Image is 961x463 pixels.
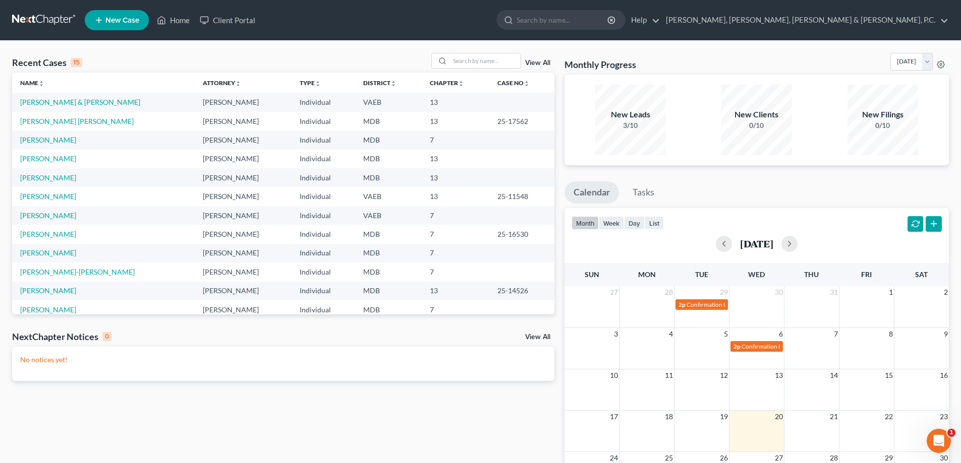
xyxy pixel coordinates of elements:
[497,79,530,87] a: Case Nounfold_more
[355,112,422,130] td: MDB
[664,286,674,298] span: 28
[422,262,489,281] td: 7
[38,81,44,87] i: unfold_more
[20,98,140,106] a: [PERSON_NAME] & [PERSON_NAME]
[721,120,792,130] div: 0/10
[927,429,951,453] iframe: Intercom live chat
[774,411,784,423] span: 20
[355,300,422,319] td: MDB
[719,286,729,298] span: 29
[422,168,489,187] td: 13
[20,211,76,220] a: [PERSON_NAME]
[12,56,82,69] div: Recent Cases
[884,411,894,423] span: 22
[12,330,111,343] div: NextChapter Notices
[422,187,489,206] td: 13
[489,187,554,206] td: 25-11548
[292,187,355,206] td: Individual
[355,244,422,262] td: MDB
[624,216,645,230] button: day
[390,81,397,87] i: unfold_more
[355,282,422,300] td: MDB
[721,109,792,120] div: New Clients
[624,181,663,204] a: Tasks
[719,411,729,423] span: 19
[645,216,664,230] button: list
[564,181,619,204] a: Calendar
[422,130,489,149] td: 7
[292,206,355,225] td: Individual
[203,79,241,87] a: Attorneyunfold_more
[430,79,464,87] a: Chapterunfold_more
[847,109,918,120] div: New Filings
[355,93,422,111] td: VAEB
[292,112,355,130] td: Individual
[292,93,355,111] td: Individual
[20,268,135,276] a: [PERSON_NAME]-[PERSON_NAME]
[152,11,195,29] a: Home
[742,343,849,350] span: Confirmation Date for [PERSON_NAME]
[829,411,839,423] span: 21
[292,244,355,262] td: Individual
[668,328,674,340] span: 4
[748,270,765,279] span: Wed
[292,282,355,300] td: Individual
[525,334,550,341] a: View All
[564,58,636,71] h3: Monthly Progress
[102,332,111,341] div: 0
[355,262,422,281] td: MDB
[733,343,741,350] span: 2p
[489,282,554,300] td: 25-14526
[105,17,139,24] span: New Case
[524,81,530,87] i: unfold_more
[20,355,546,365] p: No notices yet!
[422,225,489,243] td: 7
[947,429,955,437] span: 1
[195,187,292,206] td: [PERSON_NAME]
[458,81,464,87] i: unfold_more
[661,11,948,29] a: [PERSON_NAME], [PERSON_NAME], [PERSON_NAME] & [PERSON_NAME], P.C.
[292,150,355,168] td: Individual
[595,109,666,120] div: New Leads
[888,328,894,340] span: 8
[943,328,949,340] span: 9
[20,230,76,238] a: [PERSON_NAME]
[195,206,292,225] td: [PERSON_NAME]
[292,300,355,319] td: Individual
[609,369,619,381] span: 10
[664,369,674,381] span: 11
[740,238,773,249] h2: [DATE]
[525,59,550,67] a: View All
[778,328,784,340] span: 6
[450,53,521,68] input: Search by name...
[195,112,292,130] td: [PERSON_NAME]
[489,225,554,243] td: 25-16530
[422,150,489,168] td: 13
[572,216,599,230] button: month
[20,154,76,163] a: [PERSON_NAME]
[355,130,422,149] td: MDB
[613,328,619,340] span: 3
[355,168,422,187] td: MDB
[195,93,292,111] td: [PERSON_NAME]
[847,120,918,130] div: 0/10
[679,301,686,308] span: 2p
[774,286,784,298] span: 30
[609,286,619,298] span: 27
[804,270,819,279] span: Thu
[195,300,292,319] td: [PERSON_NAME]
[195,282,292,300] td: [PERSON_NAME]
[888,286,894,298] span: 1
[833,328,839,340] span: 7
[195,225,292,243] td: [PERSON_NAME]
[638,270,656,279] span: Mon
[355,150,422,168] td: MDB
[292,168,355,187] td: Individual
[517,11,609,29] input: Search by name...
[687,301,794,308] span: Confirmation Date for [PERSON_NAME]
[599,216,624,230] button: week
[695,270,708,279] span: Tue
[422,244,489,262] td: 7
[292,225,355,243] td: Individual
[20,305,76,314] a: [PERSON_NAME]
